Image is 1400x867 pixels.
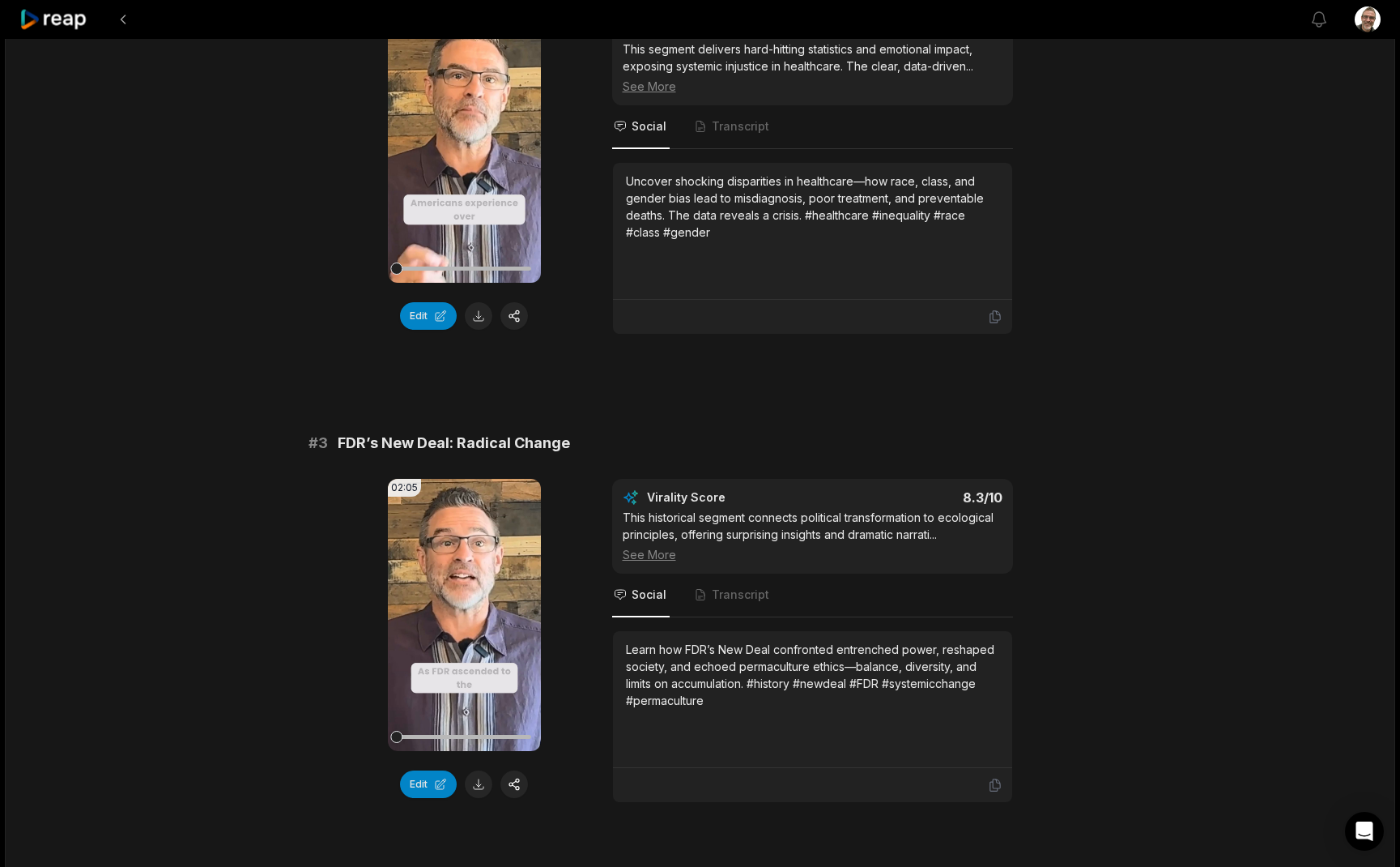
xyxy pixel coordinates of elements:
[828,489,1002,506] div: 8.3 /10
[623,546,1002,563] div: See More
[309,432,328,455] span: # 3
[623,509,1002,563] div: This historical segment connects political transformation to ecological principles, offering surp...
[388,479,541,751] video: Your browser does not support mp4 format.
[626,641,999,709] div: Learn how FDR’s New Deal confronted entrenched power, reshaped society, and echoed permaculture e...
[400,771,457,798] button: Edit
[623,41,1002,95] div: This segment delivers hard-hitting statistics and emotional impact, exposing systemic injustice i...
[632,587,666,603] span: Social
[338,432,570,455] span: FDR’s New Deal: Radical Change
[647,489,821,506] div: Virality Score
[632,118,666,135] span: Social
[612,105,1013,149] nav: Tabs
[388,11,541,283] video: Your browser does not support mp4 format.
[400,302,457,330] button: Edit
[612,574,1013,617] nav: Tabs
[712,118,769,135] span: Transcript
[1345,812,1384,851] div: Open Intercom Messenger
[712,587,769,603] span: Transcript
[623,78,1002,95] div: See More
[626,173,999,241] div: Uncover shocking disparities in healthcare—how race, class, and gender bias lead to misdiagnosis,...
